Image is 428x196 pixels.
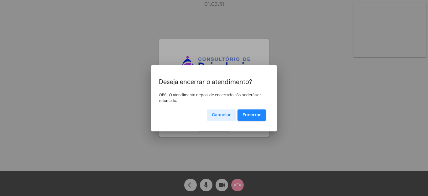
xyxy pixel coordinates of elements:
[207,109,236,121] button: Cancelar
[159,93,261,103] span: OBS: O atendimento depois de encerrado não poderá ser retomado.
[243,113,261,117] span: Encerrar
[212,113,231,117] span: Cancelar
[159,79,269,86] p: Deseja encerrar o atendimento?
[237,109,266,121] button: Encerrar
